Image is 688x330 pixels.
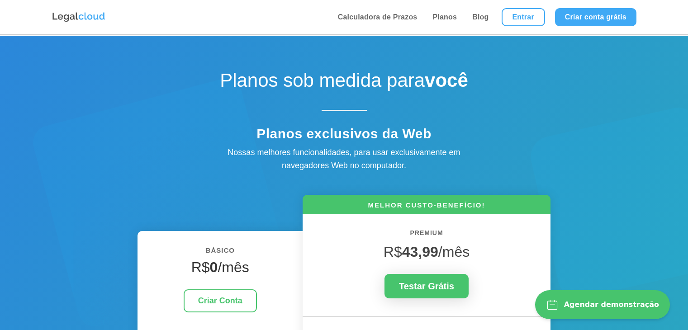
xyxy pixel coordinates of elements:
a: Testar Grátis [384,274,469,298]
h6: PREMIUM [316,228,537,243]
h6: BÁSICO [151,245,289,261]
a: Criar conta grátis [555,8,636,26]
h1: Planos sob medida para [186,69,503,96]
span: R$ /mês [384,244,470,260]
a: Criar Conta [184,289,257,312]
strong: 0 [210,259,218,275]
strong: você [425,70,468,91]
h4: Planos exclusivos da Web [186,126,503,146]
img: Logo da Legalcloud [52,11,106,23]
strong: 43,99 [402,244,438,260]
h4: R$ /mês [151,259,289,280]
a: Entrar [502,8,545,26]
h6: MELHOR CUSTO-BENEFÍCIO! [303,200,550,214]
div: Nossas melhores funcionalidades, para usar exclusivamente em navegadores Web no computador. [209,146,480,172]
